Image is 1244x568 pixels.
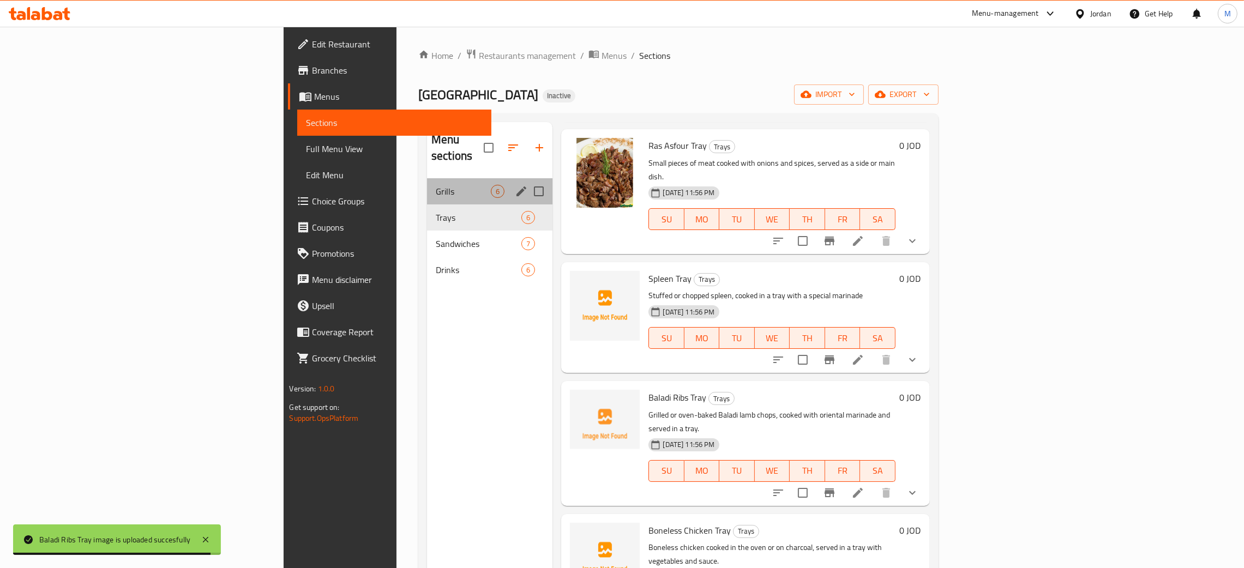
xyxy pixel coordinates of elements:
[719,208,754,230] button: TU
[694,273,720,286] div: Trays
[759,212,785,227] span: WE
[873,228,899,254] button: delete
[297,110,491,136] a: Sections
[314,90,483,103] span: Menus
[873,480,899,506] button: delete
[900,271,921,286] h6: 0 JOD
[709,392,734,405] span: Trays
[791,481,814,504] span: Select to update
[794,84,864,105] button: import
[900,390,921,405] h6: 0 JOD
[689,212,715,227] span: MO
[500,135,526,161] span: Sort sections
[658,188,719,198] span: [DATE] 11:56 PM
[312,221,483,234] span: Coupons
[466,49,576,63] a: Restaurants management
[689,463,715,479] span: MO
[899,347,926,373] button: show more
[289,382,316,396] span: Version:
[825,327,860,349] button: FR
[312,352,483,365] span: Grocery Checklist
[724,330,750,346] span: TU
[851,353,864,366] a: Edit menu item
[306,142,483,155] span: Full Menu View
[825,460,860,482] button: FR
[427,174,552,287] nav: Menu sections
[755,327,790,349] button: WE
[491,186,504,197] span: 6
[436,185,491,198] span: Grills
[733,525,759,538] div: Trays
[648,156,895,184] p: Small pieces of meat cooked with onions and spices, served as a side or main dish.
[710,141,735,153] span: Trays
[653,463,680,479] span: SU
[816,228,843,254] button: Branch-specific-item
[288,31,491,57] a: Edit Restaurant
[580,49,584,62] li: /
[648,389,706,406] span: Baladi Ribs Tray
[755,460,790,482] button: WE
[288,240,491,267] a: Promotions
[312,247,483,260] span: Promotions
[825,208,860,230] button: FR
[648,208,684,230] button: SU
[724,212,750,227] span: TU
[477,136,500,159] span: Select all sections
[306,168,483,182] span: Edit Menu
[794,330,820,346] span: TH
[899,480,926,506] button: show more
[631,49,635,62] li: /
[653,330,680,346] span: SU
[312,325,483,339] span: Coverage Report
[794,463,820,479] span: TH
[803,88,855,101] span: import
[900,523,921,538] h6: 0 JOD
[570,271,640,341] img: Spleen Tray
[570,138,640,208] img: Ras Asfour Tray
[790,460,825,482] button: TH
[873,347,899,373] button: delete
[684,327,719,349] button: MO
[288,214,491,240] a: Coupons
[906,234,919,247] svg: Show Choices
[765,228,791,254] button: sort-choices
[427,204,552,231] div: Trays6
[755,208,790,230] button: WE
[288,293,491,319] a: Upsell
[289,411,358,425] a: Support.OpsPlatform
[684,208,719,230] button: MO
[689,330,715,346] span: MO
[709,140,735,153] div: Trays
[479,49,576,62] span: Restaurants management
[648,327,684,349] button: SU
[648,270,692,287] span: Spleen Tray
[851,234,864,247] a: Edit menu item
[288,188,491,214] a: Choice Groups
[860,460,895,482] button: SA
[570,390,640,460] img: Baladi Ribs Tray
[312,195,483,208] span: Choice Groups
[648,541,895,568] p: Boneless chicken cooked in the oven or on charcoal, served in a tray with vegetables and sauce.
[543,91,575,100] span: Inactive
[522,213,534,223] span: 6
[312,273,483,286] span: Menu disclaimer
[791,348,814,371] span: Select to update
[436,237,521,250] span: Sandwiches
[648,522,731,539] span: Boneless Chicken Tray
[759,463,785,479] span: WE
[288,267,491,293] a: Menu disclaimer
[318,382,335,396] span: 1.0.0
[708,392,735,405] div: Trays
[297,136,491,162] a: Full Menu View
[816,347,843,373] button: Branch-specific-item
[521,237,535,250] div: items
[724,463,750,479] span: TU
[521,263,535,276] div: items
[288,57,491,83] a: Branches
[648,460,684,482] button: SU
[684,460,719,482] button: MO
[289,400,339,414] span: Get support on:
[794,212,820,227] span: TH
[491,185,504,198] div: items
